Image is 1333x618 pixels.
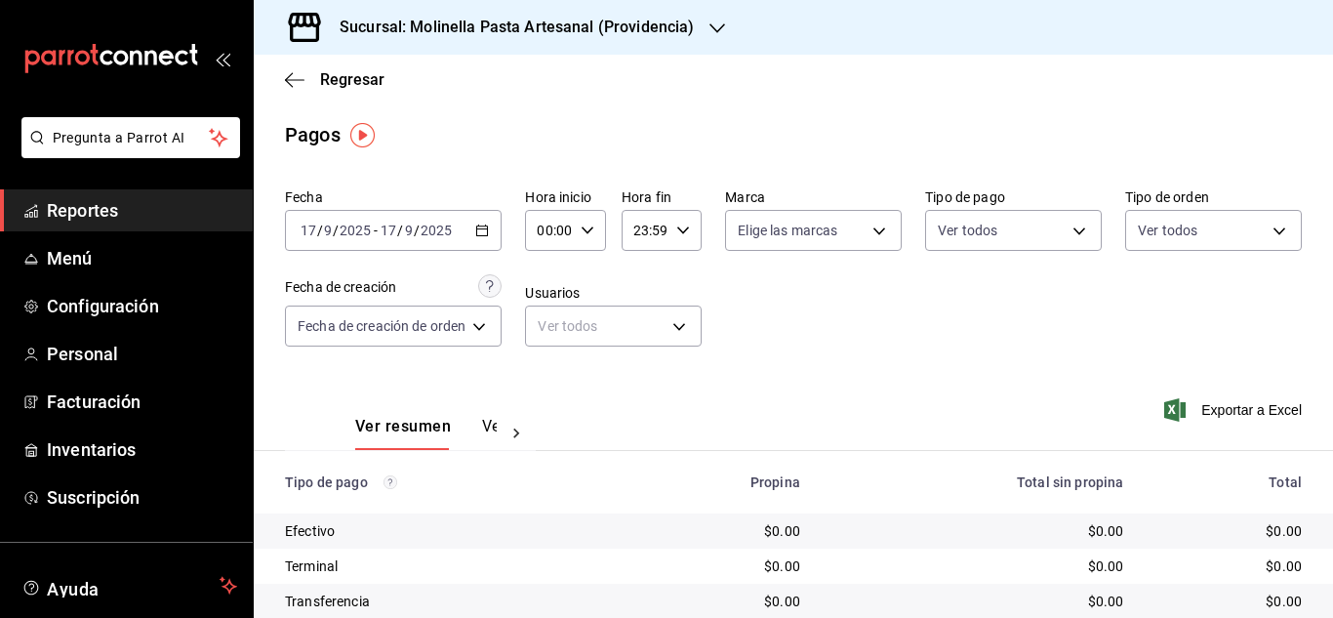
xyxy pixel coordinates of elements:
div: Propina [641,474,800,490]
span: Reportes [47,197,237,224]
label: Marca [725,190,902,204]
label: Tipo de orden [1125,190,1302,204]
input: ---- [339,223,372,238]
span: Suscripción [47,484,237,511]
div: Transferencia [285,592,610,611]
input: ---- [420,223,453,238]
span: Ver todos [1138,221,1197,240]
button: Ver pagos [482,417,555,450]
div: Efectivo [285,521,610,541]
div: Fecha de creación [285,277,396,298]
div: $0.00 [641,556,800,576]
label: Hora fin [622,190,702,204]
label: Hora inicio [525,190,605,204]
svg: Los pagos realizados con Pay y otras terminales son montos brutos. [384,475,397,489]
label: Usuarios [525,286,702,300]
div: $0.00 [1154,592,1302,611]
span: Ver todos [938,221,997,240]
input: -- [404,223,414,238]
div: navigation tabs [355,417,497,450]
div: Total [1154,474,1302,490]
span: / [414,223,420,238]
div: $0.00 [831,592,1124,611]
span: Facturación [47,389,237,415]
button: Regresar [285,70,384,89]
a: Pregunta a Parrot AI [14,142,240,162]
span: - [374,223,378,238]
span: Inventarios [47,436,237,463]
span: Menú [47,245,237,271]
span: Elige las marcas [738,221,837,240]
span: / [397,223,403,238]
label: Fecha [285,190,502,204]
div: Terminal [285,556,610,576]
img: Tooltip marker [350,123,375,147]
span: Pregunta a Parrot AI [53,128,210,148]
input: -- [300,223,317,238]
input: -- [380,223,397,238]
span: Regresar [320,70,384,89]
div: Total sin propina [831,474,1124,490]
span: Fecha de creación de orden [298,316,465,336]
span: Configuración [47,293,237,319]
h3: Sucursal: Molinella Pasta Artesanal (Providencia) [324,16,694,39]
span: / [333,223,339,238]
span: / [317,223,323,238]
button: open_drawer_menu [215,51,230,66]
span: Ayuda [47,574,212,597]
label: Tipo de pago [925,190,1102,204]
button: Pregunta a Parrot AI [21,117,240,158]
div: $0.00 [1154,521,1302,541]
div: Ver todos [525,306,702,347]
div: $0.00 [641,592,800,611]
span: Personal [47,341,237,367]
input: -- [323,223,333,238]
div: $0.00 [831,556,1124,576]
div: $0.00 [1154,556,1302,576]
div: $0.00 [641,521,800,541]
div: Tipo de pago [285,474,610,490]
button: Ver resumen [355,417,451,450]
button: Exportar a Excel [1168,398,1302,422]
div: Pagos [285,120,341,149]
div: $0.00 [831,521,1124,541]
